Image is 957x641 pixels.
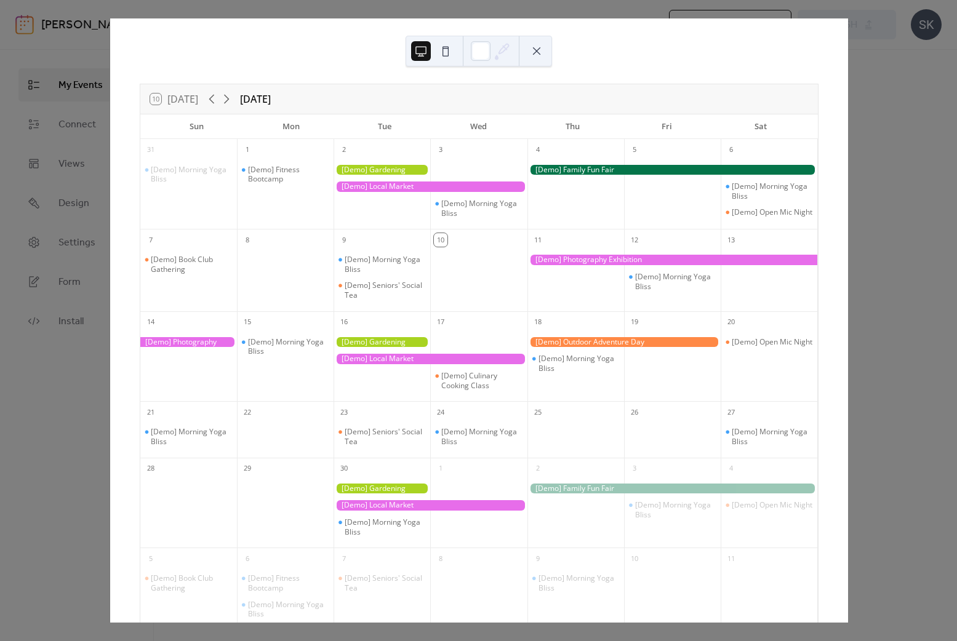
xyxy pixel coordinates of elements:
div: [Demo] Photography Exhibition [140,337,237,348]
div: [Demo] Gardening Workshop [334,337,430,348]
div: [Demo] Morning Yoga Bliss [721,427,817,446]
div: [Demo] Morning Yoga Bliss [334,517,430,536]
div: [Demo] Open Mic Night [732,500,812,510]
div: [Demo] Morning Yoga Bliss [140,427,237,446]
div: 1 [241,143,254,157]
div: 10 [628,552,641,565]
div: 13 [724,233,738,247]
div: 8 [434,552,447,565]
div: [Demo] Gardening Workshop [334,484,430,494]
div: [Demo] Morning Yoga Bliss [237,337,334,356]
div: [Demo] Morning Yoga Bliss [345,255,425,274]
div: [Demo] Morning Yoga Bliss [732,427,812,446]
div: 15 [241,316,254,329]
div: [Demo] Morning Yoga Bliss [430,199,527,218]
div: [Demo] Morning Yoga Bliss [248,600,329,619]
div: 3 [434,143,447,157]
div: [Demo] Book Club Gathering [151,255,231,274]
div: 2 [337,143,351,157]
div: 18 [531,316,545,329]
div: [Demo] Morning Yoga Bliss [624,500,721,519]
div: 31 [144,143,158,157]
div: [Demo] Seniors' Social Tea [345,573,425,592]
div: [Demo] Family Fun Fair [527,484,818,494]
div: 26 [628,405,641,419]
div: 14 [144,316,158,329]
div: 12 [628,233,641,247]
div: 4 [724,462,738,476]
div: 23 [337,405,351,419]
div: [Demo] Morning Yoga Bliss [441,427,522,446]
div: 30 [337,462,351,476]
div: [Demo] Gardening Workshop [334,165,430,175]
div: [Demo] Morning Yoga Bliss [721,181,817,201]
div: 27 [724,405,738,419]
div: 28 [144,462,158,476]
div: [Demo] Fitness Bootcamp [237,165,334,184]
div: 22 [241,405,254,419]
div: 4 [531,143,545,157]
div: 2 [531,462,545,476]
div: [Demo] Local Market [334,500,527,511]
div: Thu [526,114,620,139]
div: [Demo] Seniors' Social Tea [334,281,430,300]
div: [Demo] Morning Yoga Bliss [334,255,430,274]
div: [Demo] Morning Yoga Bliss [732,181,812,201]
div: [Demo] Morning Yoga Bliss [151,427,231,446]
div: 6 [724,143,738,157]
div: [Demo] Outdoor Adventure Day [527,337,721,348]
div: [Demo] Fitness Bootcamp [248,573,329,592]
div: [Demo] Local Market [334,354,527,364]
div: [Demo] Morning Yoga Bliss [248,337,329,356]
div: 6 [241,552,254,565]
div: [Demo] Morning Yoga Bliss [441,199,522,218]
div: [Demo] Morning Yoga Bliss [635,272,716,291]
div: 25 [531,405,545,419]
div: Mon [244,114,338,139]
div: [Demo] Morning Yoga Bliss [635,500,716,519]
div: [Demo] Culinary Cooking Class [441,371,522,390]
div: 5 [628,143,641,157]
div: [Demo] Book Club Gathering [140,573,237,592]
div: [Demo] Local Market [334,181,527,192]
div: [DATE] [240,92,271,106]
div: [Demo] Morning Yoga Bliss [624,272,721,291]
div: [Demo] Open Mic Night [721,207,817,217]
div: 8 [241,233,254,247]
div: [Demo] Open Mic Night [721,500,817,510]
div: Fri [620,114,714,139]
div: [Demo] Morning Yoga Bliss [140,165,237,184]
div: [Demo] Fitness Bootcamp [248,165,329,184]
div: 5 [144,552,158,565]
div: [Demo] Morning Yoga Bliss [527,354,624,373]
div: [Demo] Morning Yoga Bliss [539,354,619,373]
div: 16 [337,316,351,329]
div: [Demo] Seniors' Social Tea [345,281,425,300]
div: [Demo] Open Mic Night [732,337,812,347]
div: 20 [724,316,738,329]
div: [Demo] Open Mic Night [721,337,817,347]
div: [Demo] Fitness Bootcamp [237,573,334,592]
div: [Demo] Seniors' Social Tea [334,573,430,592]
div: [Demo] Seniors' Social Tea [334,427,430,446]
div: [Demo] Photography Exhibition [527,255,818,265]
div: [Demo] Morning Yoga Bliss [151,165,231,184]
div: 7 [337,552,351,565]
div: 19 [628,316,641,329]
div: 7 [144,233,158,247]
div: 11 [724,552,738,565]
div: 9 [531,552,545,565]
div: Tue [338,114,432,139]
div: 17 [434,316,447,329]
div: [Demo] Morning Yoga Bliss [237,600,334,619]
div: [Demo] Culinary Cooking Class [430,371,527,390]
div: 29 [241,462,254,476]
div: [Demo] Seniors' Social Tea [345,427,425,446]
div: 24 [434,405,447,419]
div: Sat [714,114,808,139]
div: 11 [531,233,545,247]
div: [Demo] Book Club Gathering [151,573,231,592]
div: 3 [628,462,641,476]
div: [Demo] Morning Yoga Bliss [527,573,624,592]
div: [Demo] Family Fun Fair [527,165,818,175]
